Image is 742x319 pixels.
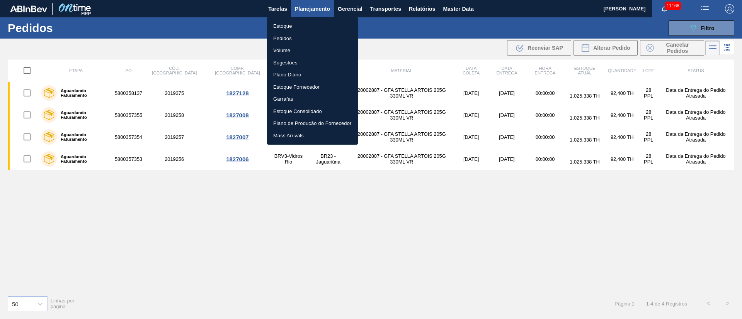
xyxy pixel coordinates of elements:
[267,69,358,81] a: Plano Diário
[267,32,358,45] a: Pedidos
[267,117,358,130] a: Plano de Produção do Fornecedor
[267,57,358,69] a: Sugestões
[267,105,358,118] a: Estoque Consolidado
[267,20,358,32] a: Estoque
[267,44,358,57] a: Volume
[267,81,358,93] a: Estoque Fornecedor
[267,93,358,105] a: Garrafas
[267,130,358,142] a: Mass Arrivals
